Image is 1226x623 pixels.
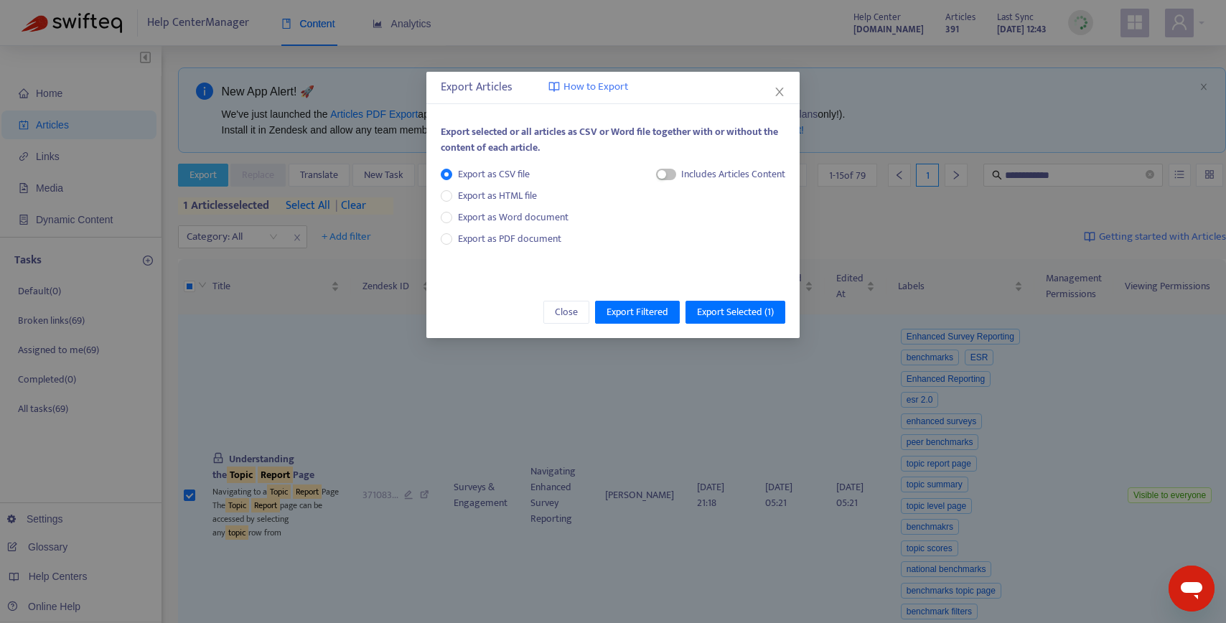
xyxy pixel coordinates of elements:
div: Includes Articles Content [681,167,785,182]
span: How to Export [563,79,628,95]
img: image-link [548,81,560,93]
span: Export Filtered [607,304,668,320]
button: Close [543,301,589,324]
span: Export as CSV file [452,167,535,182]
span: Export as PDF document [458,230,561,247]
span: close [774,86,785,98]
button: Export Selected (1) [685,301,785,324]
iframe: Button to launch messaging window [1169,566,1215,612]
span: Export Selected ( 1 ) [697,304,774,320]
button: Export Filtered [595,301,680,324]
span: Export as HTML file [452,188,543,204]
div: Export Articles [441,79,785,96]
a: How to Export [548,79,628,95]
span: Close [555,304,578,320]
span: Export selected or all articles as CSV or Word file together with or without the content of each ... [441,123,778,156]
span: Export as Word document [452,210,574,225]
button: Close [772,84,787,100]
